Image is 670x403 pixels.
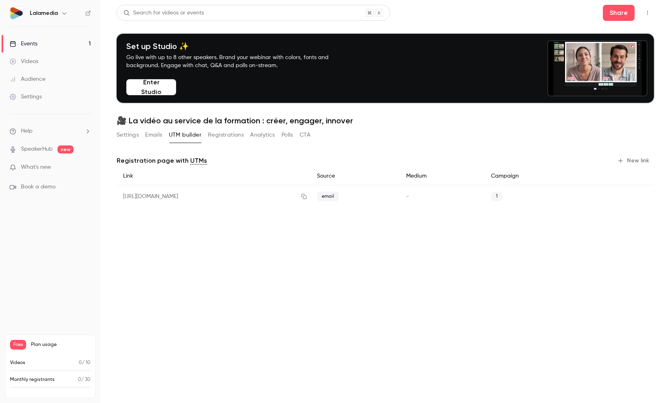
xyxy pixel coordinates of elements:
button: New link [614,154,654,167]
button: CTA [300,129,310,141]
img: Lalamedia [10,7,23,20]
h4: Set up Studio ✨ [126,41,347,51]
button: Settings [117,129,139,141]
span: Plan usage [31,342,90,348]
p: / 30 [78,376,90,383]
div: Source [310,167,400,185]
p: / 10 [79,359,90,366]
span: - [406,194,409,199]
h1: 🎥 La vidéo au service de la formation : créer, engager, innover [117,116,654,125]
div: Campaign [485,167,588,185]
span: 1 [491,192,502,201]
div: [URL][DOMAIN_NAME] [117,185,310,208]
button: Analytics [250,129,275,141]
p: Registration page with [117,156,207,166]
a: UTMs [190,156,207,166]
button: Share [603,5,635,21]
li: help-dropdown-opener [10,127,91,135]
button: Emails [145,129,162,141]
div: Settings [10,93,42,101]
button: Registrations [208,129,244,141]
h6: Lalamedia [30,9,58,17]
div: Events [10,40,37,48]
p: Videos [10,359,25,366]
button: Enter Studio [126,79,176,95]
p: Monthly registrants [10,376,55,383]
button: Polls [282,129,293,141]
div: Link [117,167,310,185]
button: UTM builder [169,129,201,141]
div: Search for videos or events [123,9,204,17]
span: 0 [78,377,81,382]
span: 0 [79,360,82,365]
div: Medium [400,167,485,185]
div: Audience [10,75,45,83]
span: Book a demo [21,183,55,191]
span: What's new [21,163,51,172]
a: SpeakerHub [21,145,53,153]
span: Free [10,340,26,350]
div: Videos [10,57,38,65]
span: new [58,145,74,153]
p: Go live with up to 8 other speakers. Brand your webinar with colors, fonts and background. Engage... [126,53,347,70]
span: email [317,192,339,201]
span: Help [21,127,33,135]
